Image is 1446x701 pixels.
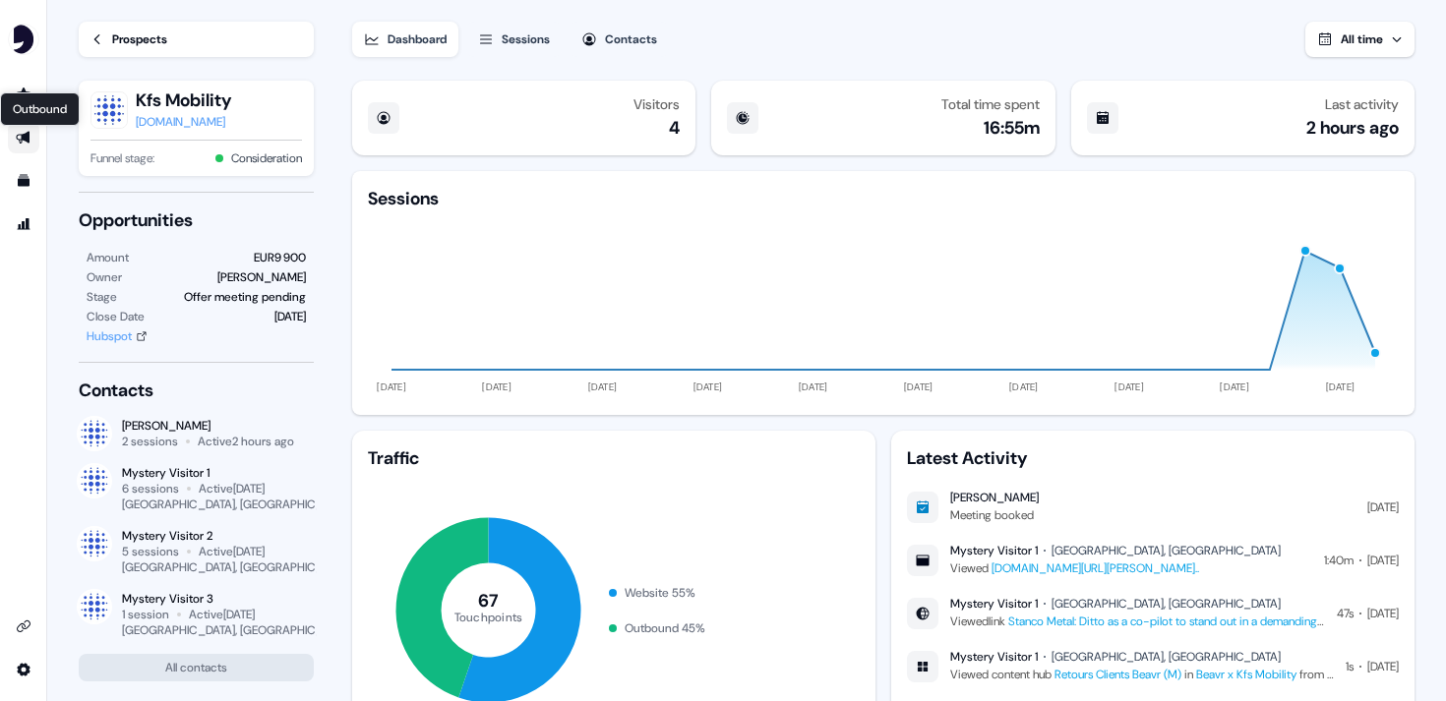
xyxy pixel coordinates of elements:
div: [GEOGRAPHIC_DATA], [GEOGRAPHIC_DATA] [122,497,353,512]
tspan: 67 [477,589,499,613]
a: Go to integrations [8,611,39,642]
tspan: [DATE] [587,380,617,393]
div: Dashboard [388,29,447,49]
div: Contacts [605,29,657,49]
a: [DOMAIN_NAME] [136,112,232,132]
div: [DATE] [274,307,306,326]
div: Mystery Visitor 1 [950,543,1038,558]
tspan: [DATE] [693,380,722,393]
div: 4 [669,116,680,140]
button: Contacts [570,22,669,57]
div: Mystery Visitor 2 [122,528,314,544]
div: Viewed link in content hub [950,612,1325,631]
div: Amount [87,248,129,267]
div: Viewed [950,558,1281,578]
div: Active [DATE] [189,607,255,622]
div: [DATE] [1367,551,1399,570]
div: 16:55m [984,116,1040,140]
div: Sessions [502,29,550,49]
div: Outbound 45 % [625,618,705,638]
div: [PERSON_NAME] [122,418,294,434]
div: Viewed content hub in from [950,665,1334,684]
a: Go to attribution [8,208,39,240]
div: Latest Activity [907,446,1399,470]
div: [GEOGRAPHIC_DATA], [GEOGRAPHIC_DATA] [1052,649,1281,665]
div: [PERSON_NAME] [950,490,1039,505]
div: Mystery Visitor 3 [122,591,314,607]
div: Prospects [112,29,167,49]
button: All time [1305,22,1415,57]
tspan: [DATE] [377,380,406,393]
tspan: [DATE] [1009,380,1039,393]
div: [GEOGRAPHIC_DATA], [GEOGRAPHIC_DATA] [1052,543,1281,558]
div: Owner [87,267,122,287]
button: Dashboard [352,22,458,57]
div: [GEOGRAPHIC_DATA], [GEOGRAPHIC_DATA] [1052,596,1281,612]
div: Visitors [633,96,680,112]
div: Active [DATE] [199,544,265,559]
div: [GEOGRAPHIC_DATA], [GEOGRAPHIC_DATA] [122,622,353,638]
button: All contacts [79,654,314,681]
div: [PERSON_NAME] [217,267,306,287]
tspan: [DATE] [798,380,827,393]
div: EUR9 900 [254,248,306,267]
div: Active [DATE] [199,481,265,497]
a: [DOMAIN_NAME][URL][PERSON_NAME].. [992,560,1199,576]
div: 1 session [122,607,169,622]
span: All time [1341,31,1383,47]
div: 2 hours ago [1306,116,1399,140]
span: Funnel stage: [90,148,154,168]
div: Website 55 % [625,583,695,603]
a: Beavr x Kfs Mobility [1196,667,1296,682]
tspan: [DATE] [1325,380,1355,393]
div: Opportunities [79,208,314,232]
div: Close Date [87,307,145,326]
a: Go to outbound experience [8,122,39,153]
a: Go to templates [8,165,39,197]
div: Contacts [79,379,314,402]
div: 1:40m [1324,551,1354,570]
div: Offer meeting pending [184,287,306,307]
div: Hubspot [87,326,132,346]
div: 5 sessions [122,544,179,559]
tspan: Touchpoints [453,609,522,624]
button: Consideration [231,148,302,168]
button: Kfs Mobility [136,88,232,112]
div: Last activity [1325,96,1399,112]
a: Go to prospects [8,79,39,110]
div: Active 2 hours ago [198,434,294,449]
a: Retours Clients Beavr (M) [1054,667,1181,682]
div: [DATE] [1367,657,1399,676]
div: Meeting booked [950,505,1039,525]
div: 1s [1346,657,1354,676]
button: Sessions [466,22,562,57]
tspan: [DATE] [482,380,511,393]
a: Prospects [79,22,314,57]
div: 47s [1337,604,1354,623]
div: [DATE] [1367,497,1399,517]
a: Stanco Metal: Ditto as a co-pilot to stand out in a demanding industrial sector [1008,613,1400,629]
tspan: [DATE] [904,380,934,393]
div: 6 sessions [122,481,179,497]
div: Mystery Visitor 1 [950,649,1038,665]
div: [DATE] [1367,604,1399,623]
div: Stage [87,287,117,307]
a: Go to integrations [8,654,39,685]
a: Hubspot [87,326,148,346]
div: 2 sessions [122,434,178,449]
div: Sessions [368,187,439,210]
div: [GEOGRAPHIC_DATA], [GEOGRAPHIC_DATA] [122,559,353,575]
div: Mystery Visitor 1 [122,465,314,481]
div: Mystery Visitor 1 [950,596,1038,612]
div: Traffic [368,446,860,470]
tspan: [DATE] [1220,380,1249,393]
tspan: [DATE] [1115,380,1144,393]
div: Total time spent [941,96,1040,112]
